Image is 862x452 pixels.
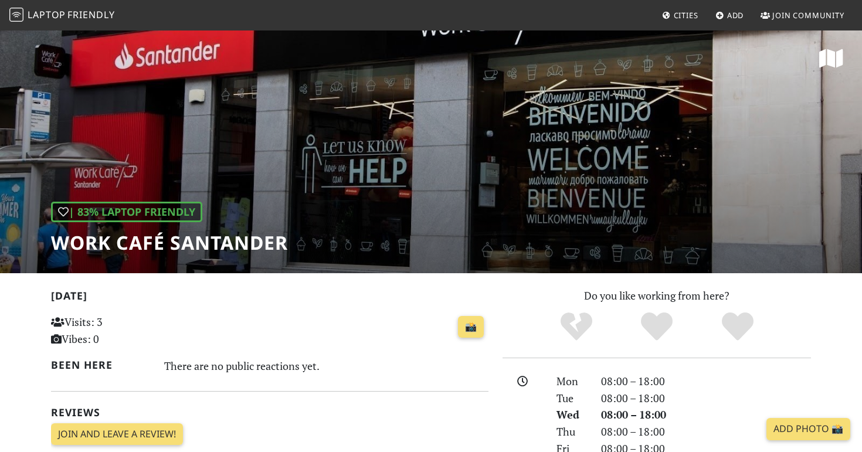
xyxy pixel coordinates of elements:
[9,8,23,22] img: LaptopFriendly
[594,423,818,440] div: 08:00 – 18:00
[458,316,484,338] a: 📸
[51,406,488,419] h2: Reviews
[51,290,488,307] h2: [DATE]
[594,373,818,390] div: 08:00 – 18:00
[549,373,594,390] div: Mon
[549,406,594,423] div: Wed
[772,10,844,21] span: Join Community
[549,390,594,407] div: Tue
[164,356,489,375] div: There are no public reactions yet.
[756,5,849,26] a: Join Community
[67,8,114,21] span: Friendly
[51,423,183,446] a: Join and leave a review!
[51,314,188,348] p: Visits: 3 Vibes: 0
[536,311,617,343] div: No
[51,232,288,254] h1: Work Café Santander
[51,359,150,371] h2: Been here
[28,8,66,21] span: Laptop
[503,287,811,304] p: Do you like working from here?
[674,10,698,21] span: Cities
[727,10,744,21] span: Add
[697,311,778,343] div: Definitely!
[711,5,749,26] a: Add
[549,423,594,440] div: Thu
[9,5,115,26] a: LaptopFriendly LaptopFriendly
[594,390,818,407] div: 08:00 – 18:00
[657,5,703,26] a: Cities
[51,202,202,222] div: | 83% Laptop Friendly
[766,418,850,440] a: Add Photo 📸
[616,311,697,343] div: Yes
[594,406,818,423] div: 08:00 – 18:00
